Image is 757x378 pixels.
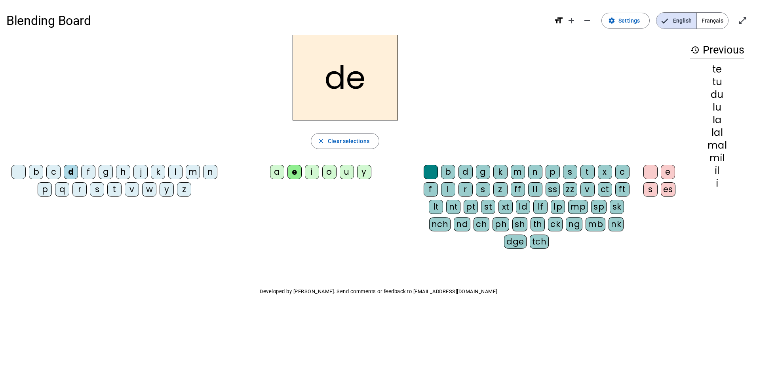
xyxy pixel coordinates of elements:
div: n [203,165,217,179]
div: w [142,182,156,197]
div: mp [568,200,588,214]
div: s [90,182,104,197]
div: lf [533,200,548,214]
div: q [55,182,69,197]
div: s [476,182,490,197]
div: mb [586,217,605,231]
div: y [160,182,174,197]
div: tch [530,235,549,249]
div: ff [511,182,525,197]
div: z [177,182,191,197]
mat-icon: add [567,16,576,25]
div: p [38,182,52,197]
div: i [690,179,744,188]
div: m [186,165,200,179]
div: zz [563,182,577,197]
div: x [598,165,612,179]
h3: Previous [690,41,744,59]
div: lal [690,128,744,137]
div: p [546,165,560,179]
div: g [476,165,490,179]
div: e [661,165,675,179]
div: du [690,90,744,99]
div: j [133,165,148,179]
div: l [441,182,455,197]
div: ph [493,217,509,231]
div: g [99,165,113,179]
div: ft [615,182,630,197]
div: ch [474,217,489,231]
div: s [563,165,577,179]
div: st [481,200,495,214]
span: Settings [618,16,640,25]
mat-button-toggle-group: Language selection [656,12,728,29]
div: lu [690,103,744,112]
div: dge [504,235,527,249]
div: d [64,165,78,179]
div: pt [464,200,478,214]
div: c [615,165,630,179]
div: n [528,165,542,179]
div: v [125,182,139,197]
div: k [493,165,508,179]
button: Decrease font size [579,13,595,29]
div: z [493,182,508,197]
mat-icon: history [690,45,700,55]
div: ss [546,182,560,197]
div: sk [610,200,624,214]
div: v [580,182,595,197]
div: d [458,165,473,179]
div: nt [446,200,460,214]
mat-icon: open_in_full [738,16,747,25]
div: ng [566,217,582,231]
div: e [287,165,302,179]
div: es [661,182,675,197]
div: ld [516,200,530,214]
div: h [116,165,130,179]
div: a [270,165,284,179]
div: ll [528,182,542,197]
div: o [322,165,337,179]
div: c [46,165,61,179]
span: Français [697,13,728,29]
div: l [168,165,183,179]
mat-icon: close [318,137,325,145]
div: ct [598,182,612,197]
button: Enter full screen [735,13,751,29]
div: k [151,165,165,179]
div: m [511,165,525,179]
div: ck [548,217,563,231]
div: sp [591,200,607,214]
div: i [305,165,319,179]
p: Developed by [PERSON_NAME]. Send comments or feedback to [EMAIL_ADDRESS][DOMAIN_NAME] [6,287,751,296]
div: lp [551,200,565,214]
div: te [690,65,744,74]
div: il [690,166,744,176]
div: r [458,182,473,197]
button: Clear selections [311,133,379,149]
div: nch [429,217,451,231]
div: r [72,182,87,197]
div: b [29,165,43,179]
div: sh [512,217,527,231]
div: mil [690,153,744,163]
div: t [107,182,122,197]
div: u [340,165,354,179]
h1: Blending Board [6,8,548,33]
div: f [424,182,438,197]
mat-icon: remove [582,16,592,25]
div: t [580,165,595,179]
button: Increase font size [563,13,579,29]
button: Settings [601,13,650,29]
div: b [441,165,455,179]
mat-icon: settings [608,17,615,24]
div: nk [609,217,624,231]
mat-icon: format_size [554,16,563,25]
div: tu [690,77,744,87]
div: y [357,165,371,179]
div: lt [429,200,443,214]
div: la [690,115,744,125]
div: s [643,182,658,197]
h2: de [293,35,398,120]
div: nd [454,217,470,231]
